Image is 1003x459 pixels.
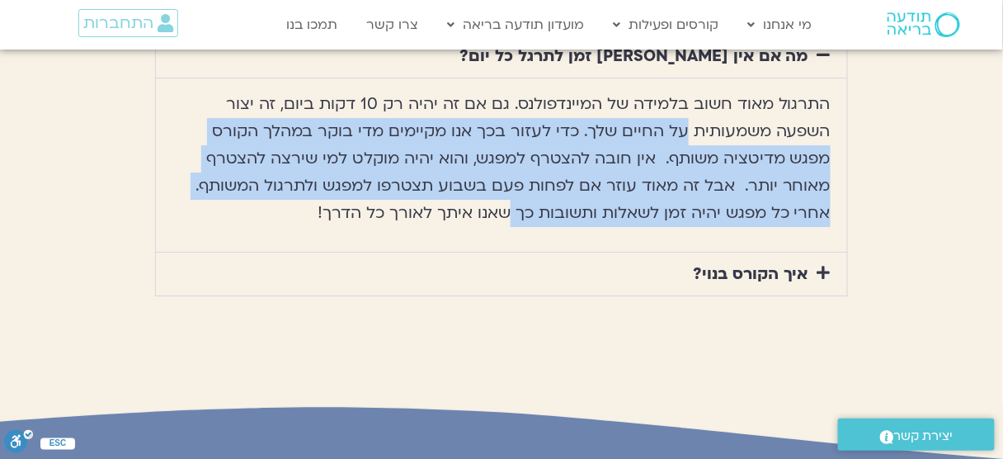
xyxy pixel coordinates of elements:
a: איך הקורס בנוי? [693,263,808,285]
div: איך הקורס בנוי? [156,253,847,296]
a: יצירת קשר [838,419,995,451]
div: מה אם אין [PERSON_NAME] זמן לתרגל כל יום? [156,35,847,78]
a: מי אנחנו [740,9,821,40]
p: התרגול מאוד חשוב בלמידה של המיינדפולנס. גם אם זה יהיה רק 10 דקות ביום, זה יצור השפעה משמעותית על ... [172,91,831,227]
span: יצירת קשר [894,425,954,447]
a: מועדון תודעה בריאה [440,9,593,40]
img: תודעה בריאה [888,12,960,37]
div: מה אם אין [PERSON_NAME] זמן לתרגל כל יום? [156,78,847,251]
a: קורסים ופעילות [605,9,728,40]
span: התחברות [83,14,153,32]
a: מה אם אין [PERSON_NAME] זמן לתרגל כל יום? [459,45,808,67]
a: צרו קשר [359,9,427,40]
a: התחברות [78,9,178,37]
a: תמכו בנו [279,9,346,40]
